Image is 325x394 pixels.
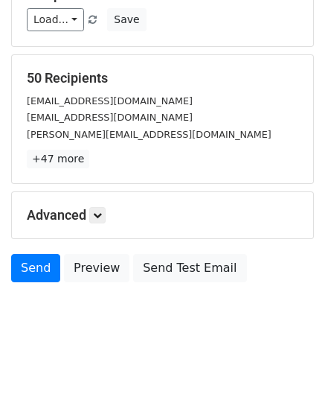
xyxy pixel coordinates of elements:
small: [EMAIL_ADDRESS][DOMAIN_NAME] [27,112,193,123]
a: Load... [27,8,84,31]
h5: 50 Recipients [27,70,298,86]
button: Save [107,8,146,31]
a: Preview [64,254,129,282]
small: [EMAIL_ADDRESS][DOMAIN_NAME] [27,95,193,107]
a: +47 more [27,150,89,168]
iframe: Chat Widget [251,322,325,394]
small: [PERSON_NAME][EMAIL_ADDRESS][DOMAIN_NAME] [27,129,271,140]
a: Send Test Email [133,254,246,282]
h5: Advanced [27,207,298,223]
a: Send [11,254,60,282]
